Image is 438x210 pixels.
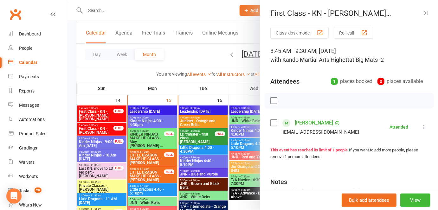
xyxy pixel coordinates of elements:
[270,56,349,63] span: with Kando Martial Arts Highett
[8,155,67,169] a: Waivers
[8,127,67,141] a: Product Sales
[295,118,333,128] a: [PERSON_NAME]
[283,128,359,136] div: [EMAIL_ADDRESS][DOMAIN_NAME]
[19,74,39,79] div: Payments
[8,41,67,55] a: People
[6,188,22,204] div: Open Intercom Messenger
[270,77,300,86] div: Attendees
[400,194,430,207] button: View
[377,77,423,86] div: places available
[270,147,428,160] div: If you want to add more people, please remove 1 or more attendees.
[19,31,41,36] div: Dashboard
[8,55,67,70] a: Calendar
[19,103,39,108] div: Messages
[8,6,23,22] a: Clubworx
[270,27,329,39] button: Class kiosk mode
[19,202,42,207] div: What's New
[8,141,67,155] a: Gradings
[19,174,38,179] div: Workouts
[270,148,349,152] strong: This event has reached its limit of 1 people.
[342,194,396,207] button: Bulk add attendees
[8,84,67,98] a: Reports
[19,46,32,51] div: People
[260,9,438,18] div: First Class - KN - [PERSON_NAME] [PERSON_NAME]
[8,112,67,127] a: Automations
[270,47,428,64] div: 8:45 AM - 9:30 AM, [DATE]
[349,56,384,63] span: at Big Mats -2
[390,125,408,129] div: Attended
[19,117,45,122] div: Automations
[19,131,46,136] div: Product Sales
[270,177,287,186] div: Notes
[19,60,37,65] div: Calendar
[19,160,35,165] div: Waivers
[334,27,373,39] button: Roll call
[19,188,30,193] div: Tasks
[8,27,67,41] a: Dashboard
[8,169,67,184] a: Workouts
[35,188,42,193] span: 28
[19,145,37,150] div: Gradings
[331,78,338,85] div: 1
[8,70,67,84] a: Payments
[377,78,384,85] div: 0
[8,98,67,112] a: Messages
[270,188,428,196] div: Add notes for this class / appointment below
[8,184,67,198] a: Tasks 28
[19,88,35,93] div: Reports
[331,77,372,86] div: places booked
